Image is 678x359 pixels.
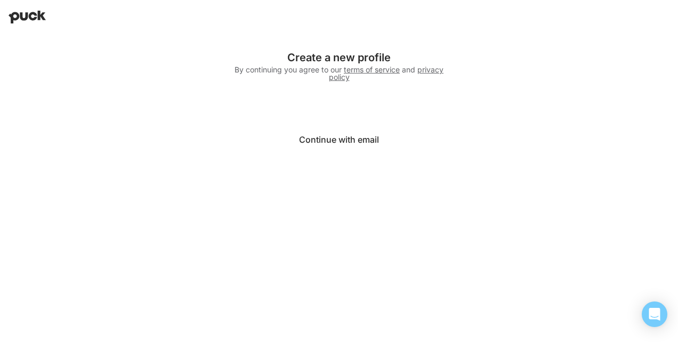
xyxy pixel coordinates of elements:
[235,66,443,81] div: By continuing you agree to our and
[227,97,451,120] iframe: Sign in with Google Button
[642,301,667,327] div: Open Intercom Messenger
[344,65,400,74] a: terms of service
[232,127,446,152] button: Continue with email
[329,65,444,81] a: privacy policy
[235,51,443,64] div: Create a new profile
[9,11,46,23] img: Puck home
